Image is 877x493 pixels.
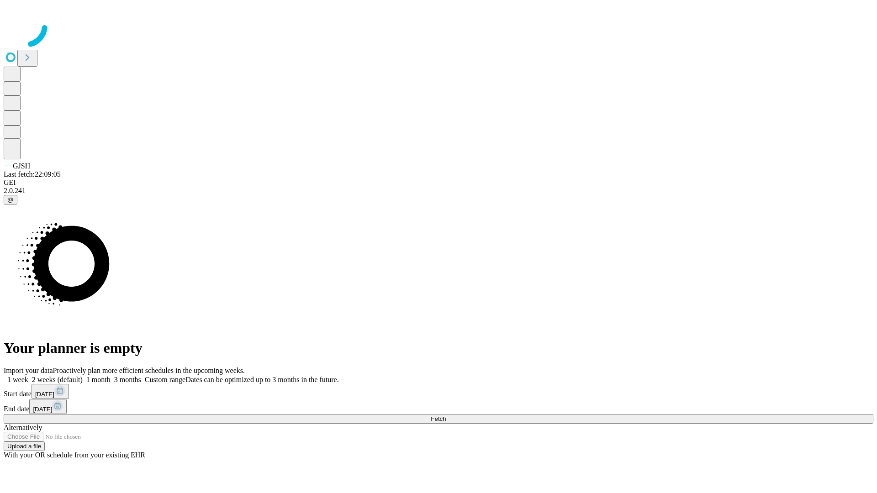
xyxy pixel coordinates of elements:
[29,399,67,414] button: [DATE]
[4,178,873,187] div: GEI
[35,391,54,398] span: [DATE]
[53,367,245,374] span: Proactively plan more efficient schedules in the upcoming weeks.
[4,451,145,459] span: With your OR schedule from your existing EHR
[4,367,53,374] span: Import your data
[4,170,61,178] span: Last fetch: 22:09:05
[32,384,69,399] button: [DATE]
[4,441,45,451] button: Upload a file
[4,187,873,195] div: 2.0.241
[32,376,83,383] span: 2 weeks (default)
[4,424,42,431] span: Alternatively
[145,376,185,383] span: Custom range
[33,406,52,413] span: [DATE]
[4,195,17,205] button: @
[4,414,873,424] button: Fetch
[185,376,338,383] span: Dates can be optimized up to 3 months in the future.
[4,384,873,399] div: Start date
[13,162,30,170] span: GJSH
[7,376,28,383] span: 1 week
[4,399,873,414] div: End date
[86,376,111,383] span: 1 month
[4,340,873,357] h1: Your planner is empty
[431,415,446,422] span: Fetch
[7,196,14,203] span: @
[114,376,141,383] span: 3 months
